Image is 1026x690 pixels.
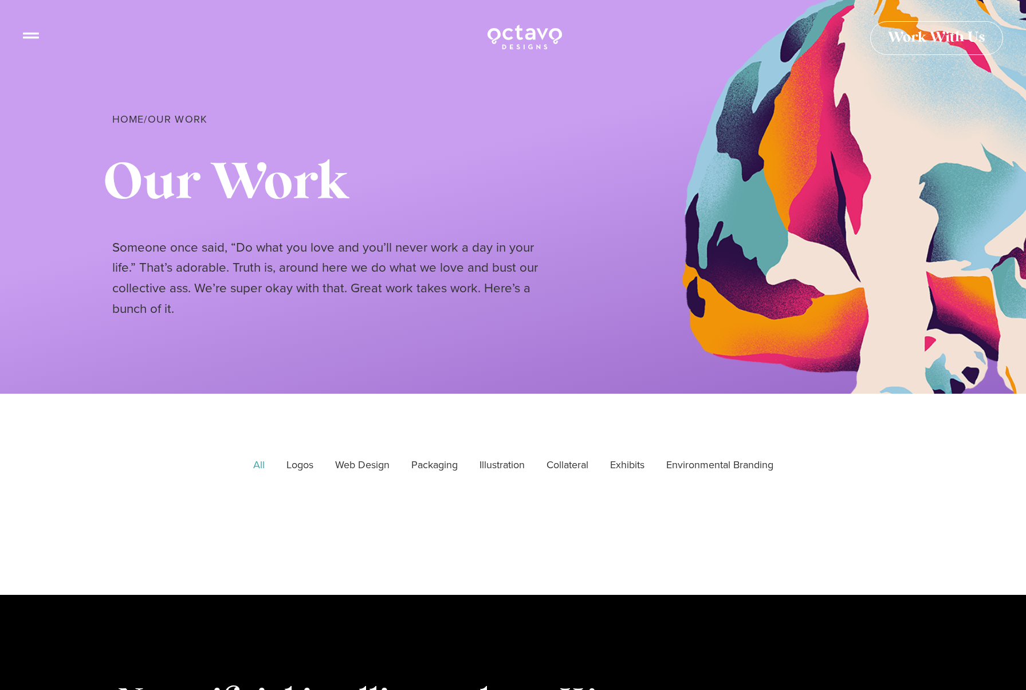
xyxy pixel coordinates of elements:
h1: Our Work [103,154,914,214]
p: Someone once said, “Do what you love and you’ll never work a day in your life.” That’s adorable. ... [112,237,559,319]
span: Our Work [148,112,208,127]
span: / [112,112,208,127]
a: Illustration [471,451,533,480]
a: Exhibits [602,451,652,480]
div: Gallery filter [23,451,1003,480]
a: All [245,451,273,480]
a: Packaging [403,451,466,480]
a: Collateral [538,451,596,480]
a: Logos [278,451,321,480]
a: Environmental Branding [658,451,781,480]
a: Web Design [327,451,398,480]
a: Home [112,112,144,127]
